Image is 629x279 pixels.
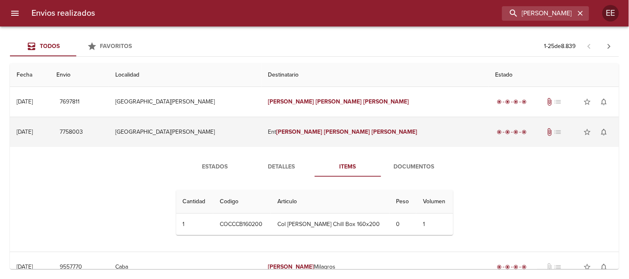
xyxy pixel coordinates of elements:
div: [DATE] [17,98,33,105]
td: Col [PERSON_NAME] Chill Box 160x200 [271,214,389,235]
span: Documentos [386,162,442,172]
span: star_border [583,128,592,136]
span: radio_button_checked [505,265,510,269]
div: [DATE] [17,128,33,135]
th: Localidad [109,63,262,87]
button: Activar notificaciones [596,94,612,110]
th: Articulo [271,190,389,214]
h6: Envios realizados [32,7,95,20]
td: Ent [262,117,489,147]
th: Peso [390,190,417,214]
span: Favoritos [100,43,132,50]
div: Entregado [495,98,529,106]
span: Todos [40,43,60,50]
span: radio_button_checked [522,99,527,104]
div: Abrir información de usuario [602,5,619,22]
em: [PERSON_NAME] [268,98,314,105]
span: Tiene documentos adjuntos [546,98,554,106]
td: 0 [390,214,417,235]
td: [GEOGRAPHIC_DATA][PERSON_NAME] [109,117,262,147]
th: Fecha [10,63,50,87]
button: Agregar a favoritos [579,259,596,275]
th: Estado [489,63,619,87]
td: COCCCB160200 [213,214,271,235]
em: [PERSON_NAME] [324,128,370,135]
th: Destinatario [262,63,489,87]
span: notifications_none [600,263,608,271]
button: Activar notificaciones [596,124,612,140]
span: radio_button_checked [497,265,502,269]
span: 7758003 [60,127,83,137]
span: No tiene pedido asociado [554,128,562,136]
div: EE [602,5,619,22]
button: 9557770 [56,260,85,275]
span: notifications_none [600,98,608,106]
div: [DATE] [17,263,33,270]
button: Agregar a favoritos [579,124,596,140]
th: Envio [50,63,109,87]
span: 7697811 [60,97,80,107]
p: 1 - 25 de 8.839 [544,42,576,51]
input: buscar [502,6,575,21]
span: radio_button_checked [497,130,502,135]
div: Entregado [495,128,529,136]
span: radio_button_checked [505,99,510,104]
td: 1 [416,214,453,235]
em: [PERSON_NAME] [316,98,362,105]
span: No tiene pedido asociado [554,98,562,106]
span: radio_button_checked [514,265,519,269]
td: [GEOGRAPHIC_DATA][PERSON_NAME] [109,87,262,117]
div: Entregado [495,263,529,271]
button: 7758003 [56,125,86,140]
span: star_border [583,263,592,271]
th: Codigo [213,190,271,214]
span: Detalles [253,162,310,172]
th: Volumen [416,190,453,214]
span: No tiene documentos adjuntos [546,263,554,271]
div: Tabs Envios [10,36,143,56]
td: 1 [176,214,213,235]
span: star_border [583,98,592,106]
span: radio_button_checked [505,130,510,135]
div: Tabs detalle de guia [182,157,447,177]
th: Cantidad [176,190,213,214]
em: [PERSON_NAME] [268,263,314,270]
span: radio_button_checked [514,99,519,104]
button: 7697811 [56,94,83,110]
button: Activar notificaciones [596,259,612,275]
span: radio_button_checked [522,265,527,269]
span: Tiene documentos adjuntos [546,128,554,136]
table: Tabla de Items [176,190,453,235]
span: notifications_none [600,128,608,136]
span: Estados [187,162,243,172]
span: Pagina siguiente [599,36,619,56]
span: Items [320,162,376,172]
span: 9557770 [60,262,82,272]
span: radio_button_checked [497,99,502,104]
em: [PERSON_NAME] [277,128,323,135]
span: radio_button_checked [522,130,527,135]
em: [PERSON_NAME] [363,98,409,105]
button: menu [5,3,25,23]
em: [PERSON_NAME] [372,128,418,135]
span: radio_button_checked [514,130,519,135]
button: Agregar a favoritos [579,94,596,110]
span: Pagina anterior [579,42,599,50]
span: No tiene pedido asociado [554,263,562,271]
